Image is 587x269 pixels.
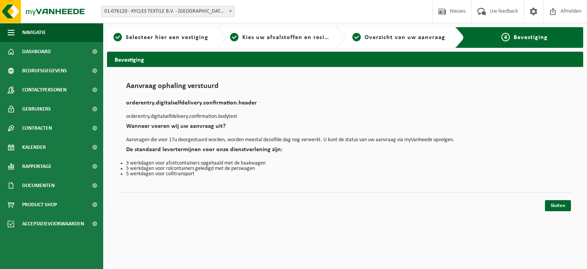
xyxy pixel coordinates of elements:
[126,34,208,41] span: Selecteer hier een vestiging
[22,99,51,119] span: Gebruikers
[352,33,361,41] span: 3
[126,100,564,110] h2: orderentry.digitalselfdelivery.confirmation.header
[126,82,564,94] h1: Aanvraag ophaling verstuurd
[514,34,548,41] span: Bevestiging
[22,176,55,195] span: Documenten
[101,6,235,17] span: 01-076120 - XYCLES TEXTILE B.V. - HARDINXVELD-GIESSENDAM
[126,123,564,134] h2: Wanneer voeren wij uw aanvraag uit?
[126,171,564,177] li: 5 werkdagen voor collitransport
[22,61,67,80] span: Bedrijfsgegevens
[22,23,46,42] span: Navigatie
[545,200,571,211] a: Sluiten
[22,42,51,61] span: Dashboard
[501,33,510,41] span: 4
[22,214,84,233] span: Acceptatievoorwaarden
[126,161,564,166] li: 3 werkdagen voor afzetcontainers opgehaald met de haakwagen
[22,138,46,157] span: Kalender
[22,195,57,214] span: Product Shop
[126,137,564,143] p: Aanvragen die voor 17u doorgestuurd worden, worden meestal dezelfde dag nog verwerkt. U kunt de s...
[230,33,330,42] a: 2Kies uw afvalstoffen en recipiënten
[22,157,52,176] span: Rapportage
[22,80,66,99] span: Contactpersonen
[230,33,238,41] span: 2
[126,114,564,119] p: orderentry.digitalselfdelivery.confirmation.bodytext
[365,34,445,41] span: Overzicht van uw aanvraag
[22,119,52,138] span: Contracten
[114,33,122,41] span: 1
[242,34,347,41] span: Kies uw afvalstoffen en recipiënten
[107,52,583,67] h2: Bevestiging
[126,147,564,157] h2: De standaard levertermijnen voor onze dienstverlening zijn:
[126,166,564,171] li: 5 werkdagen voor rolcontainers geledigd met de perswagen
[349,33,449,42] a: 3Overzicht van uw aanvraag
[101,6,234,17] span: 01-076120 - XYCLES TEXTILE B.V. - HARDINXVELD-GIESSENDAM
[111,33,211,42] a: 1Selecteer hier een vestiging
